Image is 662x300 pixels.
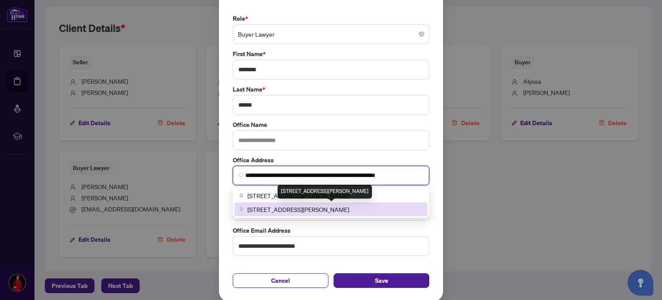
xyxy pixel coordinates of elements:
[233,155,429,165] label: Office Address
[375,274,388,287] span: Save
[233,49,429,59] label: First Name
[233,226,429,235] label: Office Email Address
[238,173,244,178] img: search_icon
[247,191,349,200] span: [STREET_ADDRESS][PERSON_NAME]
[238,26,424,42] span: Buyer Lawyer
[278,185,372,199] div: [STREET_ADDRESS][PERSON_NAME]
[247,205,349,214] span: [STREET_ADDRESS][PERSON_NAME]
[233,85,429,94] label: Last Name
[271,274,290,287] span: Cancel
[419,32,424,37] span: close-circle
[233,14,429,23] label: Role
[628,270,653,296] button: Open asap
[233,273,328,288] button: Cancel
[334,273,429,288] button: Save
[233,120,429,129] label: Office Name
